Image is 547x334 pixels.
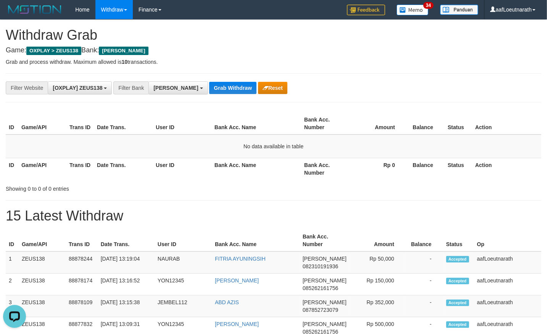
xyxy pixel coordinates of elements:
td: aafLoeutnarath [474,295,541,317]
button: [OXPLAY] ZEUS138 [48,81,112,94]
h1: Withdraw Grab [6,28,541,43]
th: Date Trans. [94,158,153,180]
td: 88878244 [66,251,98,274]
th: User ID [153,158,211,180]
span: Accepted [446,256,469,263]
p: Grab and process withdraw. Maximum allowed is transactions. [6,58,541,66]
th: Trans ID [66,113,94,135]
span: [PERSON_NAME] [153,85,198,91]
button: Open LiveChat chat widget [3,3,26,26]
td: Rp 150,000 [350,274,406,295]
td: 88878174 [66,274,98,295]
td: 88878109 [66,295,98,317]
th: Status [445,113,472,135]
td: ZEUS138 [19,251,66,274]
th: Bank Acc. Number [301,158,349,180]
th: Bank Acc. Number [301,113,349,135]
span: Copy 082310191936 to clipboard [303,263,338,269]
th: ID [6,158,18,180]
th: Bank Acc. Name [212,230,300,251]
div: Filter Website [6,81,48,94]
th: Rp 0 [349,158,407,180]
th: Balance [406,230,443,251]
a: FITRIA AYUNINGSIH [215,256,266,262]
th: Action [472,158,541,180]
td: [DATE] 13:15:38 [98,295,155,317]
span: [OXPLAY] ZEUS138 [53,85,102,91]
button: Grab Withdraw [209,82,256,94]
h1: 15 Latest Withdraw [6,208,541,224]
td: ZEUS138 [19,295,66,317]
span: Accepted [446,278,469,284]
th: Action [472,113,541,135]
td: NAURAB [155,251,212,274]
span: Accepted [446,300,469,306]
th: Bank Acc. Name [211,158,301,180]
th: Balance [407,158,445,180]
span: [PERSON_NAME] [99,47,148,55]
th: Status [445,158,472,180]
th: Game/API [18,113,66,135]
td: 1 [6,251,19,274]
th: Amount [350,230,406,251]
span: Copy 085262161756 to clipboard [303,285,338,291]
th: Game/API [18,158,66,180]
div: Showing 0 to 0 of 0 entries [6,182,222,193]
td: aafLoeutnarath [474,251,541,274]
div: Filter Bank [113,81,148,94]
td: JEMBEL112 [155,295,212,317]
span: Copy 087852723079 to clipboard [303,307,338,313]
th: Balance [407,113,445,135]
th: Trans ID [66,158,94,180]
span: Accepted [446,321,469,328]
td: - [406,274,443,295]
th: Bank Acc. Number [300,230,350,251]
span: [PERSON_NAME] [303,256,347,262]
td: YON12345 [155,274,212,295]
th: Date Trans. [94,113,153,135]
td: Rp 352,000 [350,295,406,317]
td: No data available in table [6,135,541,158]
img: Feedback.jpg [347,5,385,15]
td: 2 [6,274,19,295]
th: Bank Acc. Name [211,113,301,135]
button: [PERSON_NAME] [148,81,208,94]
th: Date Trans. [98,230,155,251]
span: [PERSON_NAME] [303,277,347,284]
img: MOTION_logo.png [6,4,64,15]
strong: 10 [121,59,127,65]
img: panduan.png [440,5,478,15]
td: [DATE] 13:16:52 [98,274,155,295]
th: Amount [349,113,407,135]
td: - [406,251,443,274]
th: ID [6,113,18,135]
td: ZEUS138 [19,274,66,295]
button: Reset [258,82,287,94]
a: ABD AZIS [215,299,239,305]
span: 34 [423,2,434,9]
th: ID [6,230,19,251]
span: OXPLAY > ZEUS138 [26,47,81,55]
span: [PERSON_NAME] [303,299,347,305]
td: [DATE] 13:19:04 [98,251,155,274]
a: [PERSON_NAME] [215,277,259,284]
td: Rp 50,000 [350,251,406,274]
h4: Game: Bank: [6,47,541,54]
th: Trans ID [66,230,98,251]
th: Status [443,230,474,251]
td: - [406,295,443,317]
span: [PERSON_NAME] [303,321,347,327]
th: User ID [155,230,212,251]
img: Button%20Memo.svg [397,5,429,15]
th: Game/API [19,230,66,251]
td: aafLoeutnarath [474,274,541,295]
a: [PERSON_NAME] [215,321,259,327]
th: Op [474,230,541,251]
td: 3 [6,295,19,317]
th: User ID [153,113,211,135]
